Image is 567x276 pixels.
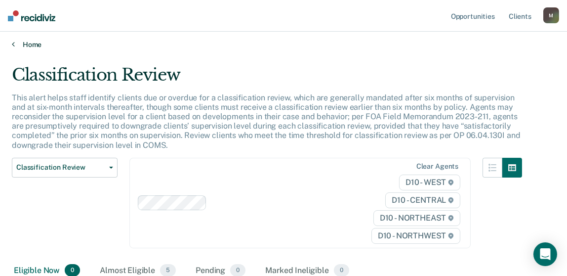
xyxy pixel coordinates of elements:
[399,175,460,190] span: D10 - WEST
[8,10,55,21] img: Recidiviz
[543,7,559,23] button: M
[12,65,522,93] div: Classification Review
[12,93,520,150] p: This alert helps staff identify clients due or overdue for a classification review, which are gen...
[12,40,555,49] a: Home
[12,158,118,178] button: Classification Review
[373,210,460,226] span: D10 - NORTHEAST
[416,162,458,171] div: Clear agents
[533,242,557,266] div: Open Intercom Messenger
[385,192,460,208] span: D10 - CENTRAL
[371,228,460,244] span: D10 - NORTHWEST
[16,163,105,172] span: Classification Review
